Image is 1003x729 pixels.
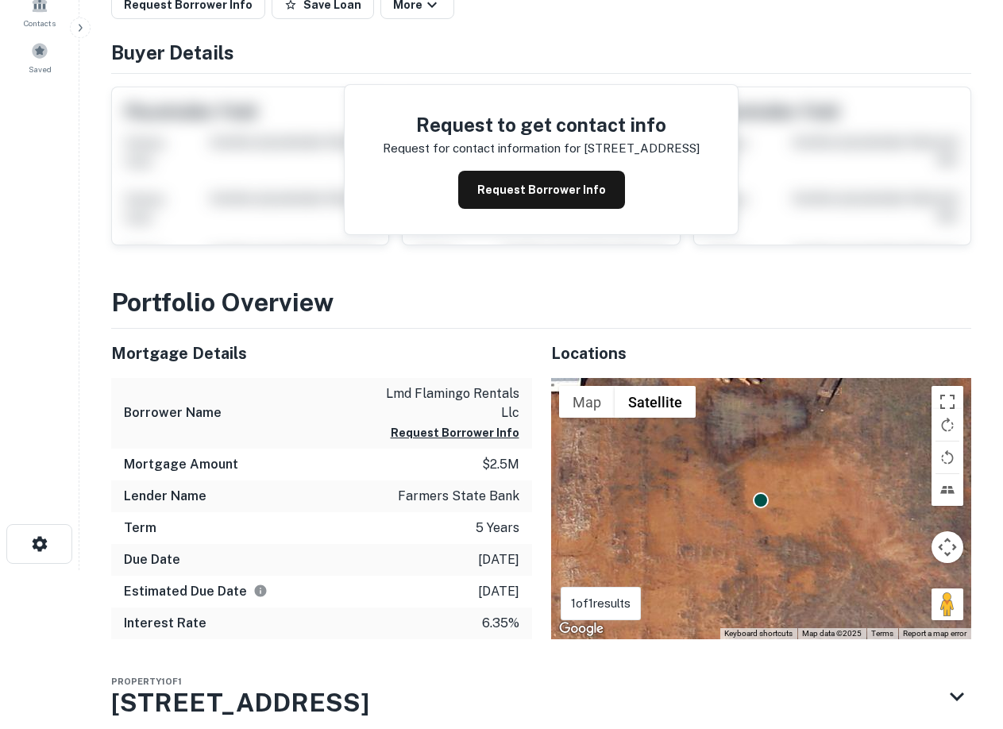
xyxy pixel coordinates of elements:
button: Drag Pegman onto the map to open Street View [932,588,963,620]
h3: [STREET_ADDRESS] [111,684,369,722]
div: Property1of1[STREET_ADDRESS] [111,665,971,728]
h3: Portfolio Overview [111,283,971,322]
h6: Due Date [124,550,180,569]
h6: Borrower Name [124,403,222,422]
p: [DATE] [478,550,519,569]
h6: Estimated Due Date [124,582,268,601]
span: Property 1 of 1 [111,677,182,686]
button: Rotate map counterclockwise [932,442,963,473]
p: 6.35% [482,614,519,633]
button: Map camera controls [932,531,963,563]
p: Request for contact information for [383,139,581,158]
a: Saved [5,36,75,79]
p: lmd flamingo rentals llc [376,384,519,422]
h5: Locations [551,341,972,365]
span: Contacts [24,17,56,29]
button: Rotate map clockwise [932,409,963,441]
p: 1 of 1 results [571,594,631,613]
span: Map data ©2025 [802,629,862,638]
p: 5 years [476,519,519,538]
a: Open this area in Google Maps (opens a new window) [555,619,608,639]
h4: Request to get contact info [383,110,700,139]
button: Request Borrower Info [391,423,519,442]
h6: Interest Rate [124,614,206,633]
button: Tilt map [932,474,963,506]
iframe: Chat Widget [924,602,1003,678]
p: [STREET_ADDRESS] [584,139,700,158]
p: farmers state bank [398,487,519,506]
button: Keyboard shortcuts [724,628,793,639]
h6: Term [124,519,156,538]
a: Report a map error [903,629,966,638]
button: Request Borrower Info [458,171,625,209]
button: Show satellite imagery [615,386,696,418]
h6: Mortgage Amount [124,455,238,474]
h5: Mortgage Details [111,341,532,365]
p: $2.5m [482,455,519,474]
a: Terms [871,629,893,638]
p: [DATE] [478,582,519,601]
button: Show street map [559,386,615,418]
span: Saved [29,63,52,75]
button: Toggle fullscreen view [932,386,963,418]
svg: Estimate is based on a standard schedule for this type of loan. [253,584,268,598]
h6: Lender Name [124,487,206,506]
h4: Buyer Details [111,38,971,67]
img: Google [555,619,608,639]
